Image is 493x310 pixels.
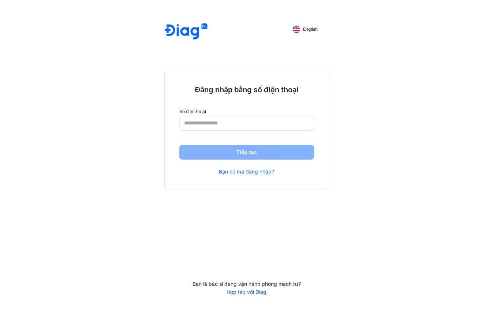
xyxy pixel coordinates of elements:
img: logo [165,23,208,41]
div: Đăng nhập bằng số điện thoại [179,85,314,94]
a: Bạn có mã đăng nhập? [219,168,274,175]
span: English [303,27,318,32]
a: Hợp tác với Diag [164,289,329,295]
div: Bạn là bác sĩ đang vận hành phòng mạch tư? [164,281,329,287]
button: English [288,23,323,35]
label: Số điện thoại [179,109,314,114]
img: English [293,26,300,33]
button: Tiếp tục [179,145,314,160]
